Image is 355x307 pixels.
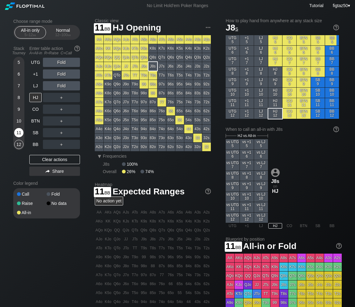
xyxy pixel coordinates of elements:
[5,2,44,10] img: Floptimal logo
[166,62,175,71] div: J6s
[240,88,254,98] div: +1 10
[140,80,148,89] div: 99
[311,88,325,98] div: SB 10
[104,107,112,115] div: K6o
[14,116,23,126] div: 10
[157,116,166,124] div: 75o
[184,143,193,151] div: 42o
[325,98,339,108] div: BB 11
[226,88,240,98] div: UTG 10
[175,125,184,133] div: 54o
[282,109,296,119] div: CO 12
[271,168,280,177] img: icon-avatar.b40e07d9.svg
[104,71,112,80] div: KTo
[17,192,47,196] div: Call
[122,35,130,44] div: AJs
[104,125,112,133] div: K4o
[325,77,339,87] div: BB 9
[325,35,339,45] div: BB 5
[193,71,202,80] div: T3s
[95,134,103,142] div: A3o
[157,134,166,142] div: 73o
[311,98,325,108] div: SB 11
[166,125,175,133] div: 64o
[325,56,339,66] div: BB 7
[122,71,130,80] div: JTo
[14,105,23,114] div: 9
[226,98,240,108] div: UTG 11
[311,56,325,66] div: SB 7
[43,81,80,90] div: Fold
[157,44,166,53] div: K7s
[14,81,23,90] div: 7
[166,80,175,89] div: 96s
[184,134,193,142] div: 43o
[166,143,175,151] div: 62o
[175,143,184,151] div: 52o
[47,201,76,205] div: No data
[95,62,103,71] div: AJo
[268,77,282,87] div: HJ 9
[95,80,103,89] div: A9o
[336,243,342,249] img: help.32db89a4.svg
[17,210,47,215] div: All-in
[131,116,139,124] div: T5o
[175,62,184,71] div: J5s
[175,80,184,89] div: 95s
[282,98,296,108] div: CO 11
[29,116,42,126] div: BTN
[254,88,268,98] div: LJ 10
[157,98,166,106] div: 77
[131,80,139,89] div: T9o
[148,80,157,89] div: 98s
[113,35,121,44] div: AQs
[282,88,296,98] div: CO 10
[297,109,311,119] div: BTN 12
[148,62,157,71] div: J8s
[131,143,139,151] div: T2o
[240,56,254,66] div: +1 7
[104,62,112,71] div: KJo
[13,19,80,24] h2: Choose range mode
[140,44,148,53] div: K9s
[325,109,339,119] div: BB 12
[240,77,254,87] div: +1 9
[202,89,211,97] div: 82s
[140,89,148,97] div: 98o
[268,46,282,56] div: HJ 6
[122,116,130,124] div: J5o
[122,134,130,142] div: J3o
[254,56,268,66] div: LJ 7
[309,3,324,8] a: Tutorial
[226,18,339,23] h2: How to play hand from anywhere at any stack size
[95,116,103,124] div: A5o
[140,143,148,151] div: 92o
[325,46,339,56] div: BB 6
[184,107,193,115] div: 64s
[254,77,268,87] div: LJ 9
[112,23,162,33] span: HJ Opening
[193,53,202,62] div: Q3s
[140,116,148,124] div: 95o
[254,98,268,108] div: LJ 11
[240,150,254,160] div: vs +1 6
[175,44,184,53] div: K5s
[202,98,211,106] div: 72s
[43,140,80,149] div: ＋
[95,89,103,97] div: A8o
[166,98,175,106] div: 76s
[254,109,268,119] div: LJ 12
[113,98,121,106] div: Q7o
[17,201,47,205] div: Raise
[157,143,166,151] div: 72o
[226,150,240,160] div: vs UTG 6
[202,80,211,89] div: 92s
[268,56,282,66] div: HJ 7
[184,80,193,89] div: 94s
[148,71,157,80] div: T8s
[131,71,139,80] div: TT
[140,107,148,115] div: 96o
[29,58,42,67] div: UTG
[29,128,42,137] div: SB
[95,125,103,133] div: A4o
